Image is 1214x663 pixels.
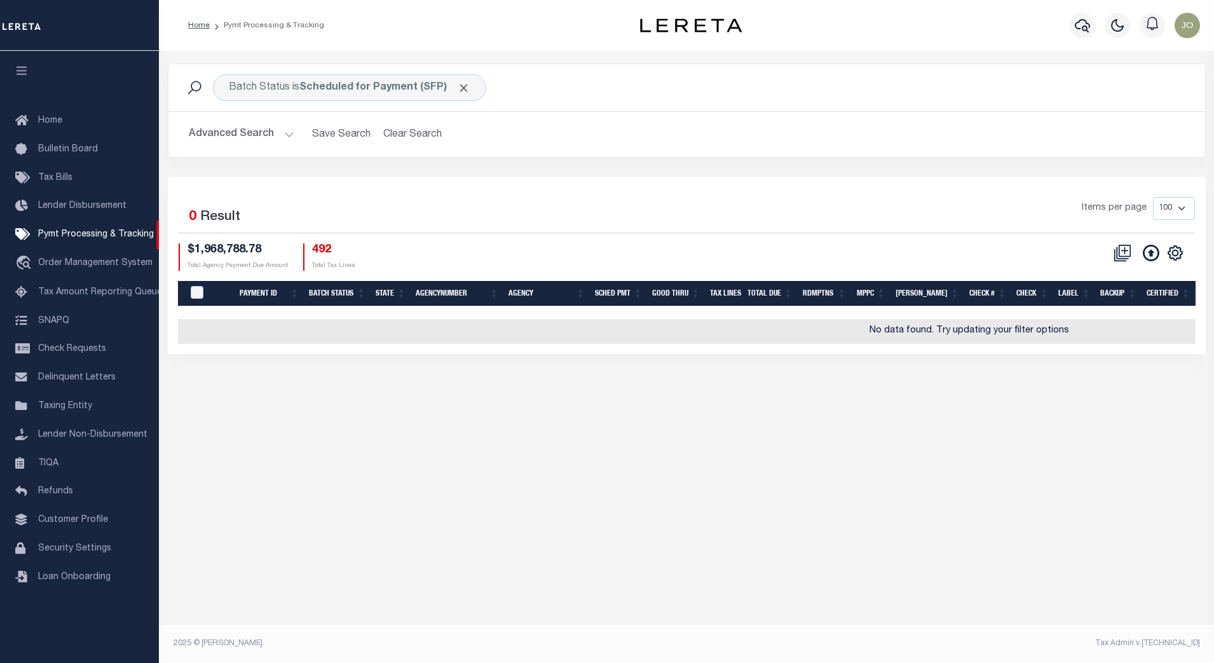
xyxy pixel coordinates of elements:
[15,256,36,272] i: travel_explore
[851,281,890,307] th: MPPC: activate to sort column ascending
[1142,281,1195,307] th: Certified: activate to sort column ascending
[299,83,470,93] b: Scheduled for Payment (SFP)
[38,373,116,382] span: Delinquent Letters
[38,516,108,524] span: Customer Profile
[38,230,154,239] span: Pymt Processing & Tracking
[640,18,742,32] img: logo-dark.svg
[1011,281,1053,307] th: Check: activate to sort column ascending
[38,316,69,325] span: SNAPQ
[38,174,72,182] span: Tax Bills
[742,281,798,307] th: Total Due: activate to sort column ascending
[188,22,210,29] a: Home
[183,281,224,307] th: PayeePmtBatchStatus
[38,202,126,210] span: Lender Disbursement
[304,281,371,307] th: Batch Status: activate to sort column ascending
[38,345,106,353] span: Check Requests
[38,116,62,125] span: Home
[312,261,355,271] p: Total Tax Lines
[38,402,92,411] span: Taxing Entity
[1175,13,1200,38] img: svg+xml;base64,PHN2ZyB4bWxucz0iaHR0cDovL3d3dy53My5vcmcvMjAwMC9zdmciIHBvaW50ZXItZXZlbnRzPSJub25lIi...
[647,281,705,307] th: Good Thru: activate to sort column ascending
[164,638,687,649] div: 2025 © [PERSON_NAME].
[38,288,162,297] span: Tax Amount Reporting Queue
[200,207,240,228] label: Result
[213,74,486,101] div: Batch Status is
[798,281,851,307] th: Rdmptns: activate to sort column ascending
[210,20,324,31] li: Pymt Processing & Tracking
[964,281,1012,307] th: Check #: activate to sort column ascending
[705,281,742,307] th: Tax Lines
[304,122,378,147] button: Save Search
[590,281,647,307] th: SCHED PMT: activate to sort column ascending
[457,81,470,95] span: Click to Remove
[38,544,111,553] span: Security Settings
[696,638,1200,649] div: Tax Admin v.[TECHNICAL_ID]
[38,458,58,467] span: TIQA
[1095,281,1142,307] th: Backup: activate to sort column ascending
[411,281,503,307] th: AgencyNumber: activate to sort column ascending
[38,487,73,496] span: Refunds
[312,243,355,257] h4: 492
[1053,281,1095,307] th: Label: activate to sort column ascending
[188,261,288,271] p: Total Agency Payment Due Amount
[189,122,294,147] button: Advanced Search
[378,122,447,147] button: Clear Search
[1082,202,1147,215] span: Items per page
[503,281,590,307] th: Agency: activate to sort column ascending
[224,281,304,307] th: Payment ID: activate to sort column ascending
[890,281,964,307] th: Bill Fee: activate to sort column ascending
[38,259,153,268] span: Order Management System
[38,430,147,439] span: Lender Non-Disbursement
[38,145,98,154] span: Bulletin Board
[38,573,111,582] span: Loan Onboarding
[371,281,411,307] th: State: activate to sort column ascending
[188,243,288,257] h4: $1,968,788.78
[189,210,196,224] span: 0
